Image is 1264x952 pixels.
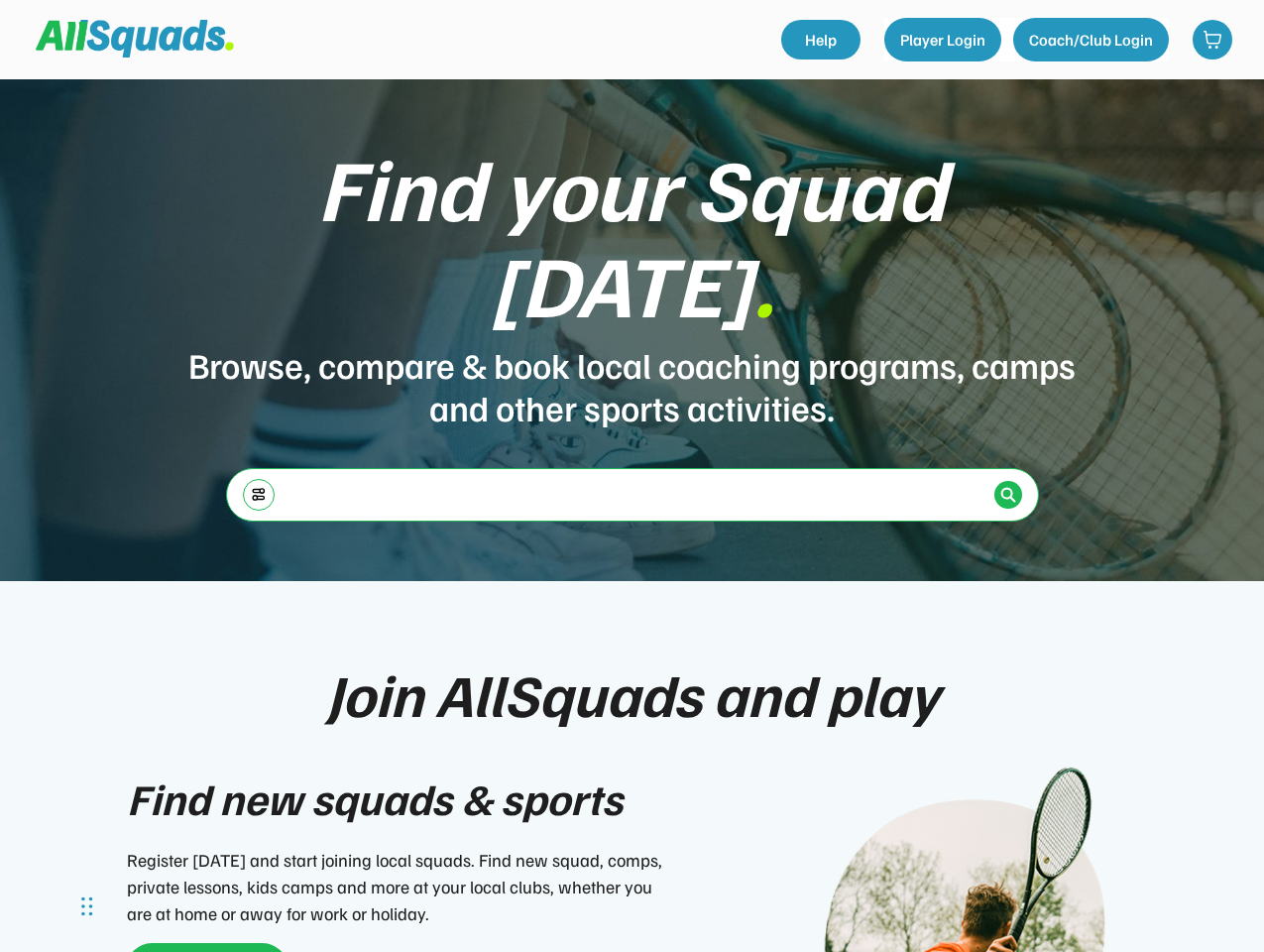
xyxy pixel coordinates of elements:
[127,766,623,831] div: Find new squads & sports
[1203,30,1222,50] img: shopping-cart-01%20%281%29.svg
[781,20,861,59] a: Help
[884,18,1001,61] button: Player Login
[186,139,1079,331] div: Find your Squad [DATE]
[186,343,1079,428] div: Browse, compare & book local coaching programs, camps and other sports activities.
[36,20,234,58] img: Squad%20Logo.svg
[251,487,267,502] img: settings-03.svg
[752,228,774,337] font: .
[1000,487,1016,503] img: Icon%20%2838%29.svg
[326,660,939,726] div: Join AllSquads and play
[127,847,672,927] div: Register [DATE] and start joining local squads. Find new squad, comps, private lessons, kids camp...
[1013,18,1169,61] button: Coach/Club Login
